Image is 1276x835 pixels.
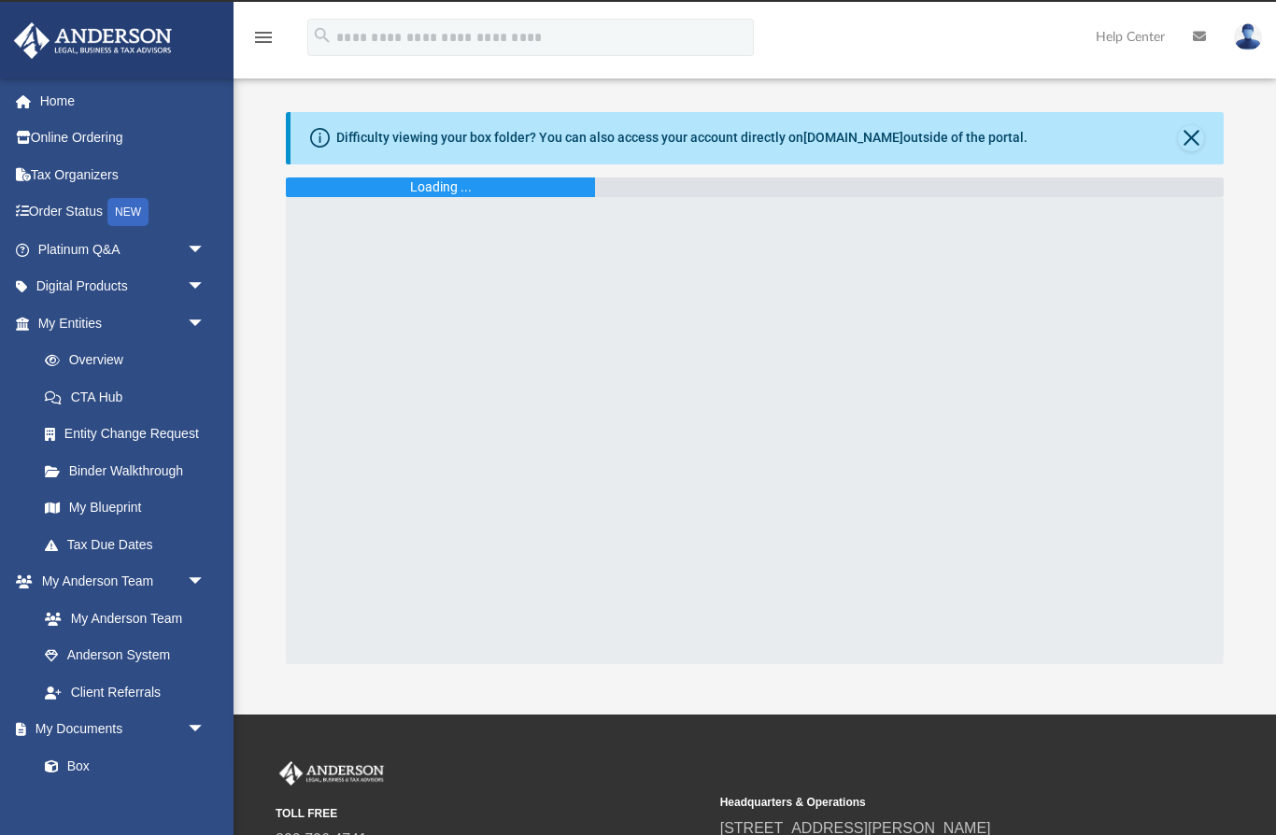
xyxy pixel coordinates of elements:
[187,563,224,601] span: arrow_drop_down
[276,761,388,785] img: Anderson Advisors Platinum Portal
[26,526,234,563] a: Tax Due Dates
[13,231,234,268] a: Platinum Q&Aarrow_drop_down
[13,711,224,748] a: My Documentsarrow_drop_down
[336,128,1028,148] div: Difficulty viewing your box folder? You can also access your account directly on outside of the p...
[13,120,234,157] a: Online Ordering
[13,268,234,305] a: Digital Productsarrow_drop_down
[26,378,234,416] a: CTA Hub
[1178,125,1204,151] button: Close
[187,268,224,306] span: arrow_drop_down
[410,177,472,197] div: Loading ...
[26,747,215,785] a: Box
[276,805,707,822] small: TOLL FREE
[187,231,224,269] span: arrow_drop_down
[13,156,234,193] a: Tax Organizers
[13,82,234,120] a: Home
[8,22,177,59] img: Anderson Advisors Platinum Portal
[187,304,224,343] span: arrow_drop_down
[13,304,234,342] a: My Entitiesarrow_drop_down
[13,563,224,601] a: My Anderson Teamarrow_drop_down
[187,711,224,749] span: arrow_drop_down
[803,130,903,145] a: [DOMAIN_NAME]
[26,489,224,527] a: My Blueprint
[26,673,224,711] a: Client Referrals
[107,198,149,226] div: NEW
[26,416,234,453] a: Entity Change Request
[26,637,224,674] a: Anderson System
[252,26,275,49] i: menu
[13,193,234,232] a: Order StatusNEW
[720,794,1152,811] small: Headquarters & Operations
[1234,23,1262,50] img: User Pic
[252,35,275,49] a: menu
[26,342,234,379] a: Overview
[26,600,215,637] a: My Anderson Team
[26,452,234,489] a: Binder Walkthrough
[312,25,333,46] i: search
